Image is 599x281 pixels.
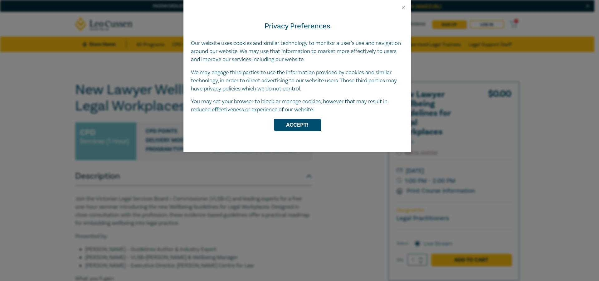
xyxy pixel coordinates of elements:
button: Close [401,5,406,11]
h4: Privacy Preferences [191,21,404,32]
p: Our website uses cookies and similar technology to monitor a user’s use and navigation around our... [191,39,404,64]
button: Accept! [274,119,321,131]
p: You may set your browser to block or manage cookies, however that may result in reduced effective... [191,98,404,114]
p: We may engage third parties to use the information provided by cookies and similar technology, in... [191,69,404,93]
